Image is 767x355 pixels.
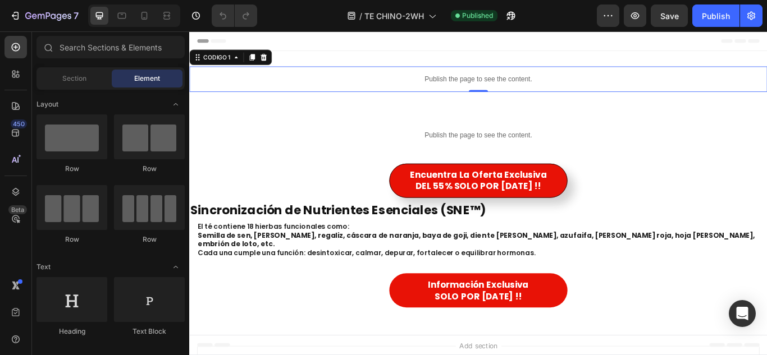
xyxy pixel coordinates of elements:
[233,282,441,322] a: Información ExclusivaSOLO POR [DATE] !!
[257,161,417,187] p: encuentra la Oferta Exclusiva DEL 55% SOLO POR [DATE] !!
[36,326,107,336] div: Heading
[462,11,493,21] span: Published
[651,4,688,27] button: Save
[167,95,185,113] span: Toggle open
[359,10,362,22] span: /
[36,262,51,272] span: Text
[74,9,79,22] p: 7
[692,4,739,27] button: Publish
[10,222,664,263] p: El té contiene 18 hierbas funcionales como: Cada una cumple una función: desintoxicar, calmar, de...
[36,234,107,245] div: Row
[167,258,185,276] span: Toggle open
[233,154,441,194] a: encuentra la Oferta ExclusivaDEL 55% SOLO POR [DATE] !!
[729,300,756,327] div: Open Intercom Messenger
[134,73,160,84] span: Element
[114,164,185,174] div: Row
[36,36,185,58] input: Search Sections & Elements
[660,11,679,21] span: Save
[114,326,185,336] div: Text Block
[702,10,730,22] div: Publish
[62,73,86,84] span: Section
[10,232,659,253] strong: Semilla de sen, [PERSON_NAME], regaliz, cáscara de naranja, baya de goji, diente [PERSON_NAME], a...
[11,119,27,128] div: 450
[4,4,84,27] button: 7
[36,99,58,109] span: Layout
[36,164,107,174] div: Row
[279,289,396,315] p: Información Exclusiva SOLO POR [DATE] !!
[189,31,767,355] iframe: Design area
[8,205,27,214] div: Beta
[364,10,424,22] span: TE CHINO-2WH
[114,234,185,245] div: Row
[212,4,257,27] div: Undo/Redo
